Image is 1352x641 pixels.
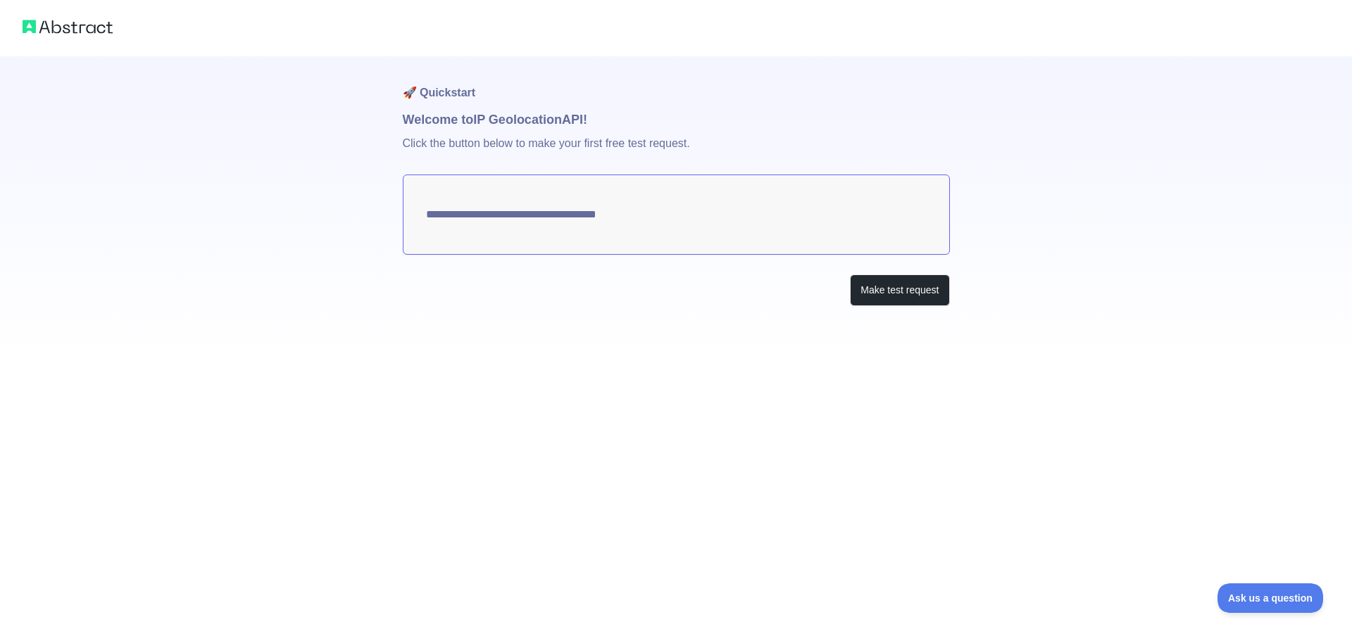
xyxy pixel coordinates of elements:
p: Click the button below to make your first free test request. [403,129,950,174]
button: Make test request [850,274,949,306]
img: Abstract logo [23,17,113,37]
h1: Welcome to IP Geolocation API! [403,110,950,129]
iframe: Toggle Customer Support [1218,583,1324,613]
h1: 🚀 Quickstart [403,56,950,110]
